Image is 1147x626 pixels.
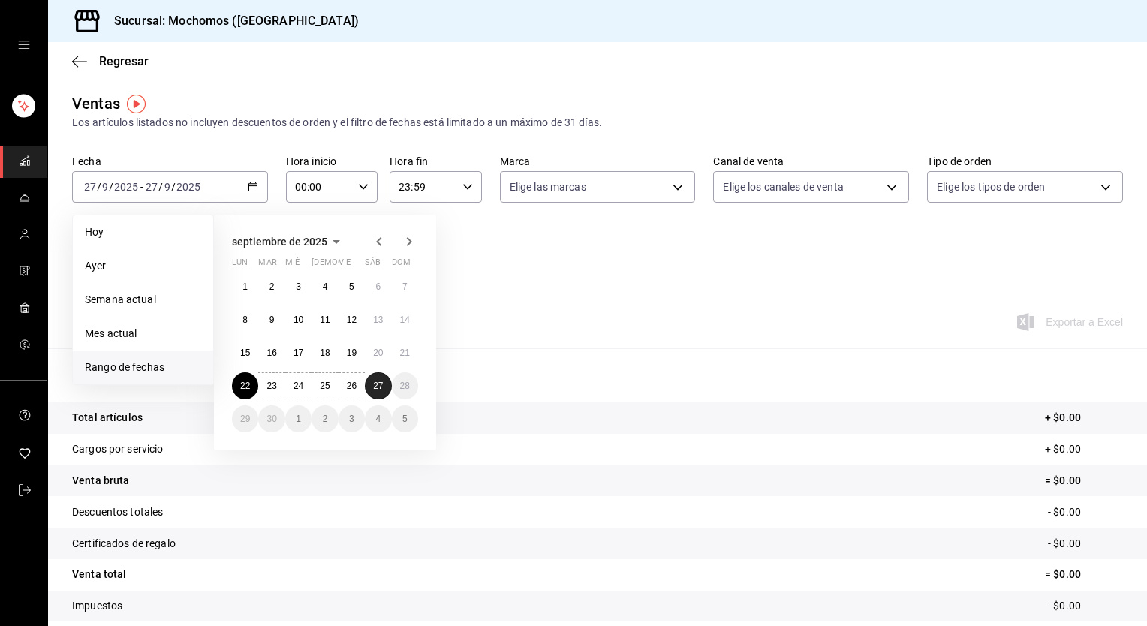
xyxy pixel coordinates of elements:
span: septiembre de 2025 [232,236,327,248]
abbr: 15 de septiembre de 2025 [240,348,250,358]
abbr: 16 de septiembre de 2025 [266,348,276,358]
button: 24 de septiembre de 2025 [285,372,312,399]
input: ---- [176,181,201,193]
abbr: jueves [312,257,400,273]
input: -- [101,181,109,193]
button: 25 de septiembre de 2025 [312,372,338,399]
abbr: 10 de septiembre de 2025 [294,315,303,325]
button: 22 de septiembre de 2025 [232,372,258,399]
span: - [140,181,143,193]
button: 12 de septiembre de 2025 [339,306,365,333]
input: -- [83,181,97,193]
abbr: 7 de septiembre de 2025 [402,281,408,292]
input: -- [145,181,158,193]
button: 13 de septiembre de 2025 [365,306,391,333]
abbr: 26 de septiembre de 2025 [347,381,357,391]
abbr: domingo [392,257,411,273]
span: / [158,181,163,193]
button: 10 de septiembre de 2025 [285,306,312,333]
abbr: 2 de septiembre de 2025 [269,281,275,292]
p: - $0.00 [1048,504,1123,520]
abbr: martes [258,257,276,273]
abbr: 4 de octubre de 2025 [375,414,381,424]
p: Impuestos [72,598,122,614]
abbr: 24 de septiembre de 2025 [294,381,303,391]
span: Regresar [99,54,149,68]
button: 30 de septiembre de 2025 [258,405,284,432]
img: Tooltip marker [127,95,146,113]
span: Ayer [85,258,201,274]
span: / [171,181,176,193]
button: 9 de septiembre de 2025 [258,306,284,333]
abbr: miércoles [285,257,300,273]
button: 26 de septiembre de 2025 [339,372,365,399]
abbr: 28 de septiembre de 2025 [400,381,410,391]
abbr: 17 de septiembre de 2025 [294,348,303,358]
button: 21 de septiembre de 2025 [392,339,418,366]
abbr: 9 de septiembre de 2025 [269,315,275,325]
button: 1 de octubre de 2025 [285,405,312,432]
abbr: 6 de septiembre de 2025 [375,281,381,292]
abbr: 12 de septiembre de 2025 [347,315,357,325]
div: Los artículos listados no incluyen descuentos de orden y el filtro de fechas está limitado a un m... [72,115,1123,131]
button: 17 de septiembre de 2025 [285,339,312,366]
div: Ventas [72,92,120,115]
button: 2 de octubre de 2025 [312,405,338,432]
abbr: 29 de septiembre de 2025 [240,414,250,424]
button: open drawer [18,39,30,51]
p: + $0.00 [1045,441,1123,457]
abbr: 4 de septiembre de 2025 [323,281,328,292]
p: + $0.00 [1045,410,1123,426]
button: 29 de septiembre de 2025 [232,405,258,432]
p: Cargos por servicio [72,441,164,457]
abbr: 1 de octubre de 2025 [296,414,301,424]
button: 6 de septiembre de 2025 [365,273,391,300]
abbr: 11 de septiembre de 2025 [320,315,330,325]
button: 2 de septiembre de 2025 [258,273,284,300]
abbr: 20 de septiembre de 2025 [373,348,383,358]
button: 15 de septiembre de 2025 [232,339,258,366]
span: Elige los canales de venta [723,179,843,194]
p: - $0.00 [1048,536,1123,552]
p: Total artículos [72,410,143,426]
button: 3 de septiembre de 2025 [285,273,312,300]
h3: Sucursal: Mochomos ([GEOGRAPHIC_DATA]) [102,12,359,30]
abbr: 1 de septiembre de 2025 [242,281,248,292]
abbr: 19 de septiembre de 2025 [347,348,357,358]
span: Elige los tipos de orden [937,179,1045,194]
p: Venta total [72,567,126,582]
span: / [109,181,113,193]
input: -- [164,181,171,193]
button: septiembre de 2025 [232,233,345,251]
button: Regresar [72,54,149,68]
button: 23 de septiembre de 2025 [258,372,284,399]
label: Hora inicio [286,156,378,167]
button: 4 de septiembre de 2025 [312,273,338,300]
abbr: 5 de septiembre de 2025 [349,281,354,292]
button: 18 de septiembre de 2025 [312,339,338,366]
abbr: 14 de septiembre de 2025 [400,315,410,325]
button: 4 de octubre de 2025 [365,405,391,432]
button: 16 de septiembre de 2025 [258,339,284,366]
abbr: 8 de septiembre de 2025 [242,315,248,325]
p: Descuentos totales [72,504,163,520]
button: 14 de septiembre de 2025 [392,306,418,333]
button: 1 de septiembre de 2025 [232,273,258,300]
p: Resumen [72,366,1123,384]
p: Venta bruta [72,473,129,489]
button: 27 de septiembre de 2025 [365,372,391,399]
abbr: 21 de septiembre de 2025 [400,348,410,358]
p: - $0.00 [1048,598,1123,614]
input: ---- [113,181,139,193]
label: Marca [500,156,696,167]
span: / [97,181,101,193]
button: 8 de septiembre de 2025 [232,306,258,333]
p: = $0.00 [1045,473,1123,489]
abbr: 25 de septiembre de 2025 [320,381,330,391]
abbr: 23 de septiembre de 2025 [266,381,276,391]
span: Mes actual [85,326,201,342]
abbr: 27 de septiembre de 2025 [373,381,383,391]
label: Fecha [72,156,268,167]
span: Hoy [85,224,201,240]
abbr: 5 de octubre de 2025 [402,414,408,424]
